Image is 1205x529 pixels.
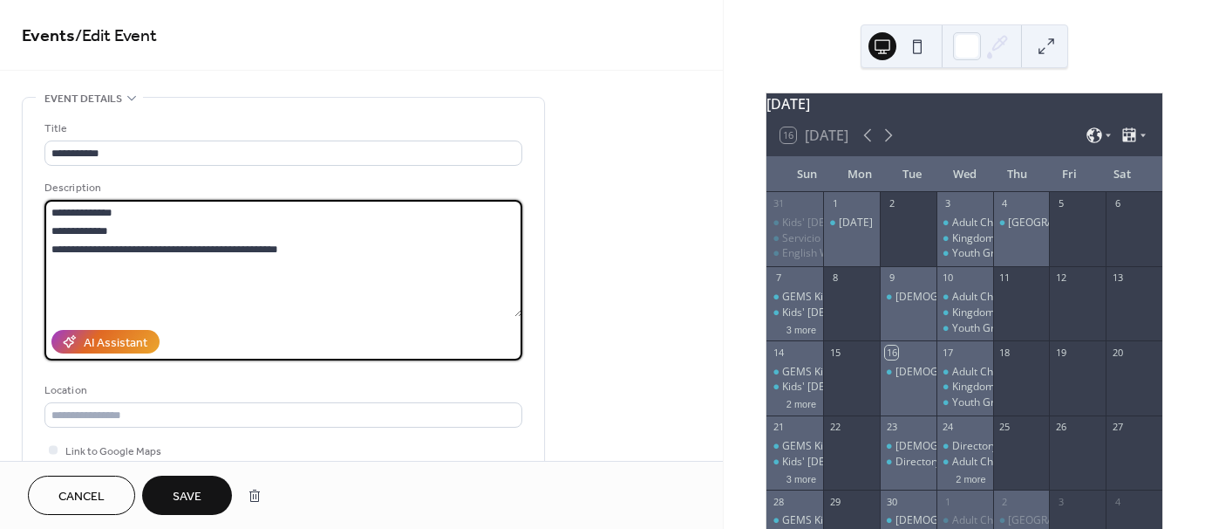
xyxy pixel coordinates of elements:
[766,290,823,305] div: GEMS Kids' Choir
[828,495,841,508] div: 29
[766,93,1162,114] div: [DATE]
[880,455,936,470] div: Directory Photos
[823,216,880,230] div: Labor Day
[1111,271,1124,285] div: 13
[22,19,75,53] a: Events
[51,330,160,354] button: AI Assistant
[828,271,841,285] div: 8
[885,421,898,434] div: 23
[952,246,1078,261] div: Youth Group & Kids' Class
[952,395,1078,410] div: Youth Group & Kids' Class
[142,476,232,515] button: Save
[885,346,898,359] div: 16
[952,455,1048,470] div: Adult Choir Practice
[936,395,993,410] div: Youth Group & Kids' Class
[942,495,955,508] div: 1
[1096,157,1148,192] div: Sat
[952,380,1035,395] div: Kingdom Women
[828,346,841,359] div: 15
[839,216,873,230] div: [DATE]
[1054,271,1067,285] div: 12
[780,471,823,485] button: 3 more
[1054,346,1067,359] div: 19
[782,380,922,395] div: Kids' [DEMOGRAPHIC_DATA]
[938,157,991,192] div: Wed
[895,513,1147,528] div: [DEMOGRAPHIC_DATA] Study with [PERSON_NAME]
[828,197,841,210] div: 1
[952,216,1048,230] div: Adult Choir Practice
[780,157,833,192] div: Sun
[782,455,922,470] div: Kids' [DEMOGRAPHIC_DATA]
[952,306,1035,320] div: Kingdom Women
[936,216,993,230] div: Adult Choir Practice
[44,120,519,138] div: Title
[998,271,1011,285] div: 11
[998,495,1011,508] div: 2
[782,513,866,528] div: GEMS Kids' Choir
[1111,421,1124,434] div: 27
[782,365,866,380] div: GEMS Kids' Choir
[1043,157,1095,192] div: Fri
[952,231,1035,246] div: Kingdom Women
[828,421,841,434] div: 22
[1054,421,1067,434] div: 26
[936,455,993,470] div: Adult Choir Practice
[44,90,122,108] span: Event details
[936,246,993,261] div: Youth Group & Kids' Class
[772,495,785,508] div: 28
[952,365,1048,380] div: Adult Choir Practice
[895,455,977,470] div: Directory Photos
[772,271,785,285] div: 7
[44,179,519,197] div: Description
[782,290,866,305] div: GEMS Kids' Choir
[993,513,1050,528] div: West Brownsville Garden Club
[936,365,993,380] div: Adult Choir Practice
[936,290,993,305] div: Adult Choir Practice
[936,306,993,320] div: Kingdom Women
[84,334,147,353] div: AI Assistant
[75,19,157,53] span: / Edit Event
[766,455,823,470] div: Kids' Church
[998,346,1011,359] div: 18
[772,421,785,434] div: 21
[895,439,1147,454] div: [DEMOGRAPHIC_DATA] Study with [PERSON_NAME]
[1008,513,1113,528] div: [GEOGRAPHIC_DATA]
[895,290,1147,305] div: [DEMOGRAPHIC_DATA] Study with [PERSON_NAME]
[28,476,135,515] button: Cancel
[772,197,785,210] div: 31
[936,513,993,528] div: Adult Choir Practice
[952,321,1078,336] div: Youth Group & Kids' Class
[766,513,823,528] div: GEMS Kids' Choir
[991,157,1043,192] div: Thu
[880,365,936,380] div: Bible Study with Lance
[173,488,201,506] span: Save
[65,443,161,461] span: Link to Google Maps
[942,421,955,434] div: 24
[766,306,823,320] div: Kids' Church
[766,365,823,380] div: GEMS Kids' Choir
[885,197,898,210] div: 2
[880,513,936,528] div: Bible Study with Lance
[44,381,519,400] div: Location
[1054,495,1067,508] div: 3
[782,216,922,230] div: Kids' [DEMOGRAPHIC_DATA]
[780,395,823,410] button: 2 more
[1008,216,1113,230] div: [GEOGRAPHIC_DATA]
[993,216,1050,230] div: West Brownsville Garden Club
[885,271,898,285] div: 9
[936,380,993,395] div: Kingdom Women
[998,421,1011,434] div: 25
[782,306,922,320] div: Kids' [DEMOGRAPHIC_DATA]
[885,495,898,508] div: 30
[1054,197,1067,210] div: 5
[936,321,993,336] div: Youth Group & Kids' Class
[1111,346,1124,359] div: 20
[949,471,992,485] button: 2 more
[782,246,860,261] div: English Worship
[952,513,1048,528] div: Adult Choir Practice
[998,197,1011,210] div: 4
[886,157,938,192] div: Tue
[780,321,823,336] button: 3 more
[880,290,936,305] div: Bible Study with Lance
